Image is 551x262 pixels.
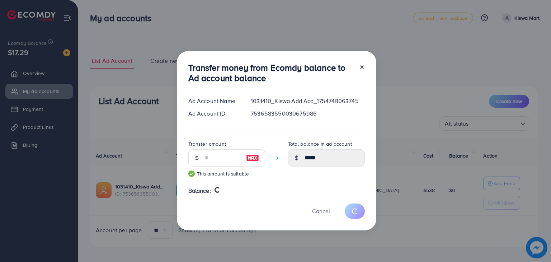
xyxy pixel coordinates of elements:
[312,207,330,215] span: Cancel
[245,109,370,118] div: 7536583550030675986
[188,140,226,148] label: Transfer amount
[188,170,195,177] img: guide
[188,187,211,195] span: Balance:
[188,62,353,83] h3: Transfer money from Ecomdy balance to Ad account balance
[188,170,265,177] small: This amount is suitable
[245,97,370,105] div: 1031410_Kiswa Add Acc_1754748063745
[183,97,245,105] div: Ad Account Name
[303,203,339,219] button: Cancel
[246,154,259,162] img: image
[183,109,245,118] div: Ad Account ID
[288,140,352,148] label: Total balance in ad account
